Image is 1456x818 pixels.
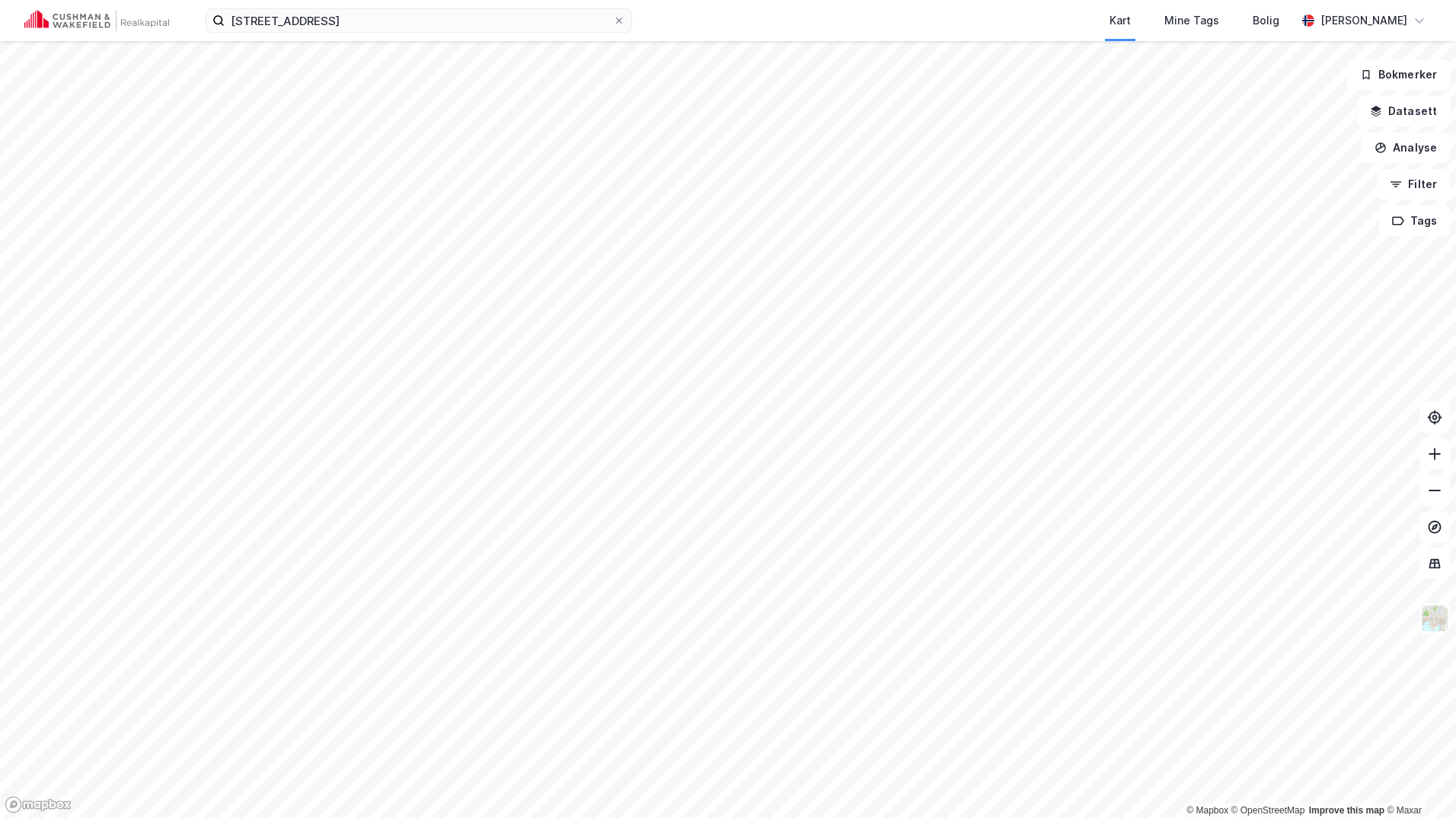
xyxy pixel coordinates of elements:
[1253,11,1279,30] div: Bolig
[1309,805,1384,816] a: Improve this map
[1420,604,1449,633] img: Z
[1379,206,1450,236] button: Tags
[1377,169,1450,200] button: Filter
[1231,805,1305,816] a: OpenStreetMap
[1347,59,1450,90] button: Bokmerker
[1110,11,1131,30] div: Kart
[24,10,169,31] img: cushman-wakefield-realkapital-logo.202ea83816669bd177139c58696a8fa1.svg
[1380,745,1456,818] iframe: Chat Widget
[225,9,613,32] input: Søk på adresse, matrikkel, gårdeiere, leietakere eller personer
[5,796,72,813] a: Mapbox homepage
[1320,11,1407,30] div: [PERSON_NAME]
[1362,133,1450,163] button: Analyse
[1186,805,1228,816] a: Mapbox
[1357,96,1450,126] button: Datasett
[1164,11,1219,30] div: Mine Tags
[1380,745,1456,818] div: Kontrollprogram for chat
